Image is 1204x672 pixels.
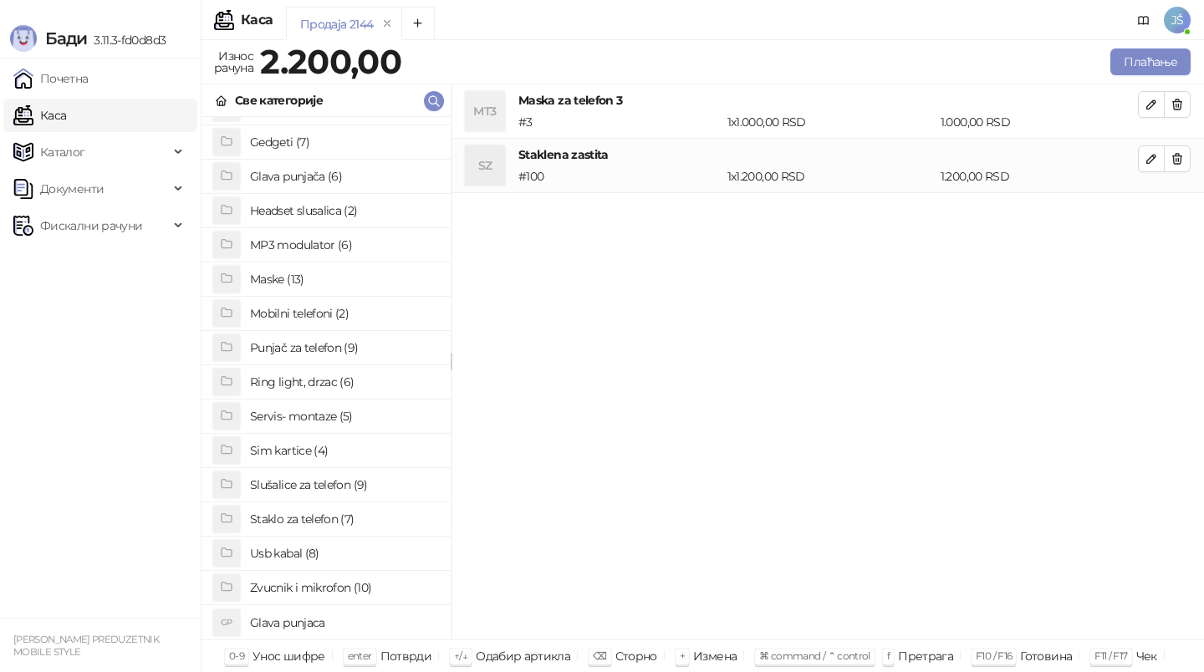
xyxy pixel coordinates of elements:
[250,300,437,327] h4: Mobilni telefoni (2)
[250,163,437,190] h4: Glava punjača (6)
[211,45,257,79] div: Износ рачуна
[465,145,505,186] div: SZ
[250,506,437,532] h4: Staklo za telefon (7)
[518,91,1138,109] h4: Maska za telefon 3
[235,91,323,109] div: Све категорије
[250,609,437,636] h4: Glava punjaca
[213,609,240,636] div: GP
[40,172,104,206] span: Документи
[401,7,435,40] button: Add tab
[250,437,437,464] h4: Sim kartice (4)
[250,129,437,155] h4: Gedgeti (7)
[593,649,606,662] span: ⌫
[87,33,166,48] span: 3.11.3-fd0d8d3
[250,266,437,293] h4: Maske (13)
[1130,7,1157,33] a: Документација
[250,334,437,361] h4: Punjač za telefon (9)
[465,91,505,131] div: MT3
[250,403,437,430] h4: Servis- montaze (5)
[1094,649,1127,662] span: F11 / F17
[1110,48,1191,75] button: Плаћање
[759,649,870,662] span: ⌘ command / ⌃ control
[518,145,1138,164] h4: Staklena zastita
[253,645,325,667] div: Унос шифре
[250,197,437,224] h4: Headset slusalica (2)
[693,645,737,667] div: Измена
[260,41,401,82] strong: 2.200,00
[476,645,570,667] div: Одабир артикла
[380,645,432,667] div: Потврди
[13,62,89,95] a: Почетна
[13,634,159,658] small: [PERSON_NAME] PREDUZETNIK MOBILE STYLE
[10,25,37,52] img: Logo
[454,649,467,662] span: ↑/↓
[937,167,1141,186] div: 1.200,00 RSD
[615,645,657,667] div: Сторно
[1020,645,1072,667] div: Готовина
[680,649,685,662] span: +
[976,649,1012,662] span: F10 / F16
[1164,7,1191,33] span: JŠ
[898,645,953,667] div: Претрага
[376,17,398,31] button: remove
[515,167,724,186] div: # 100
[202,117,451,639] div: grid
[515,113,724,131] div: # 3
[40,209,142,242] span: Фискални рачуни
[348,649,372,662] span: enter
[40,135,85,169] span: Каталог
[250,232,437,258] h4: MP3 modulator (6)
[887,649,890,662] span: f
[300,15,373,33] div: Продаја 2144
[724,113,937,131] div: 1 x 1.000,00 RSD
[250,540,437,567] h4: Usb kabal (8)
[250,369,437,395] h4: Ring light, drzac (6)
[250,471,437,498] h4: Slušalice za telefon (9)
[13,99,66,132] a: Каса
[724,167,937,186] div: 1 x 1.200,00 RSD
[241,13,273,27] div: Каса
[250,574,437,601] h4: Zvucnik i mikrofon (10)
[45,28,87,48] span: Бади
[229,649,244,662] span: 0-9
[1136,645,1157,667] div: Чек
[937,113,1141,131] div: 1.000,00 RSD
